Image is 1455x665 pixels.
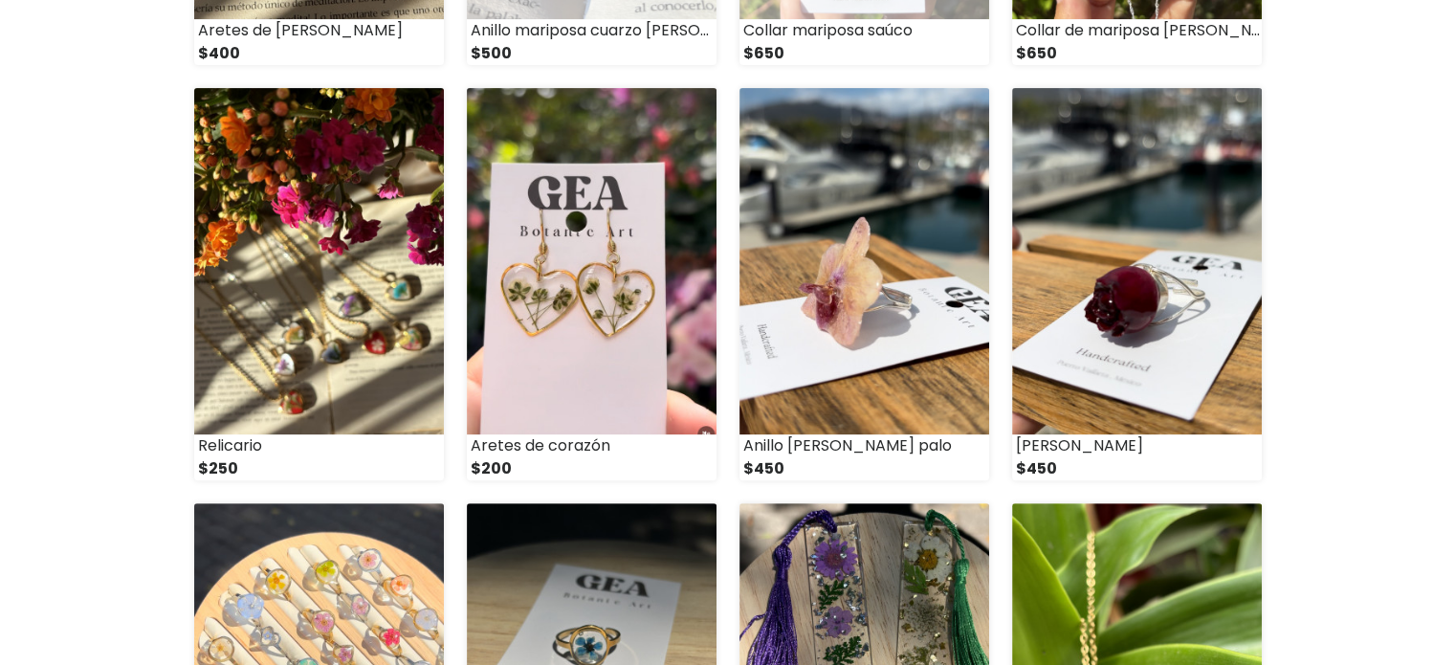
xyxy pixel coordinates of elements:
[467,42,716,65] div: $500
[739,19,989,42] div: Collar mariposa saúco
[467,457,716,480] div: $200
[739,42,989,65] div: $650
[194,88,444,434] img: small_1714189817016.jpeg
[1012,457,1262,480] div: $450
[1012,19,1262,42] div: Collar de mariposa [PERSON_NAME]
[194,42,444,65] div: $400
[194,434,444,457] div: Relicario
[1012,434,1262,457] div: [PERSON_NAME]
[194,19,444,42] div: Aretes de [PERSON_NAME]
[739,457,989,480] div: $450
[1012,88,1262,480] a: [PERSON_NAME] $450
[467,88,716,434] img: small_1709522645214.jpeg
[739,88,989,434] img: small_1709178489790.jpeg
[467,88,716,480] a: Aretes de corazón $200
[194,457,444,480] div: $250
[467,434,716,457] div: Aretes de corazón
[739,434,989,457] div: Anillo [PERSON_NAME] palo
[194,88,444,480] a: Relicario $250
[1012,88,1262,434] img: small_1709178419101.jpeg
[1012,42,1262,65] div: $650
[739,88,989,480] a: Anillo [PERSON_NAME] palo $450
[467,19,716,42] div: Anillo mariposa cuarzo [PERSON_NAME]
